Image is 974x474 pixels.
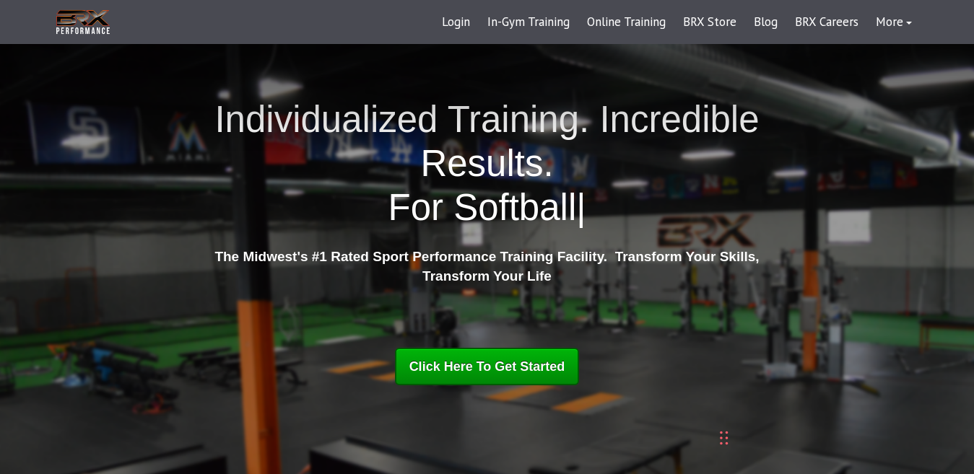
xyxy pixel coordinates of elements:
span: Click Here To Get Started [409,359,565,374]
a: BRX Careers [786,5,867,40]
div: Navigation Menu [433,5,921,40]
div: Drag [720,416,729,460]
a: More [867,5,921,40]
span: For Softball [388,187,576,228]
img: BRX Transparent Logo-2 [54,7,112,37]
a: Login [433,5,479,40]
span: | [576,187,586,228]
a: BRX Store [674,5,745,40]
strong: The Midwest's #1 Rated Sport Performance Training Facility. Transform Your Skills, Transform Your... [214,249,759,284]
a: Online Training [578,5,674,40]
a: In-Gym Training [479,5,578,40]
h1: Individualized Training. Incredible Results. [209,97,765,230]
a: Blog [745,5,786,40]
iframe: Chat Widget [713,325,974,474]
a: Click Here To Get Started [395,348,580,385]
